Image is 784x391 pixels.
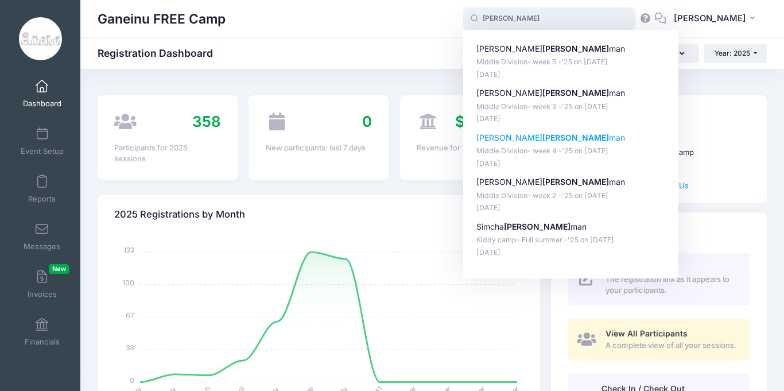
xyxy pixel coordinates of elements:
div: Revenue for 2025 sessions [417,142,523,154]
input: Search by First Name, Last Name, or Email... [463,7,635,30]
h4: 2025 Registrations by Month [114,198,245,231]
a: Messages [15,216,69,257]
strong: [PERSON_NAME] [542,88,609,98]
p: [DATE] [476,158,666,169]
h1: Ganeinu FREE Camp [98,6,226,32]
a: InvoicesNew [15,264,69,304]
div: New participants: last 7 days [266,142,372,154]
p: [PERSON_NAME] man [476,132,666,144]
p: Middle Division- week 4 -'25 on [DATE] [476,146,666,157]
a: Reports [15,169,69,209]
tspan: 0 [130,375,134,385]
span: 358 [192,113,221,130]
span: Financials [25,337,60,347]
p: [PERSON_NAME] man [476,43,666,55]
p: Middle Division- week 2 -'25 on [DATE] [476,191,666,202]
strong: [PERSON_NAME] [504,222,570,231]
p: [PERSON_NAME] man [476,176,666,188]
strong: [PERSON_NAME] [542,177,609,187]
a: View All Participants A complete view of all your sessions. [568,319,750,361]
span: Year: 2025 [715,49,750,57]
p: Middle Division- week 5 -'25 on [DATE] [476,57,666,68]
p: [DATE] [476,203,666,214]
strong: [PERSON_NAME] [542,133,609,142]
tspan: 100 [123,278,134,288]
span: View All Participants [606,328,688,338]
tspan: 67 [126,310,134,320]
span: 0 [362,113,372,130]
a: Event Setup [15,121,69,161]
img: Ganeinu FREE Camp [19,17,62,60]
div: Participants for 2025 sessions [114,142,220,165]
tspan: 133 [124,245,134,255]
p: [PERSON_NAME] man [476,87,666,99]
a: Dashboard [15,73,69,114]
p: Simcha man [476,221,666,233]
span: A complete view of all your sessions. [606,340,737,351]
strong: [PERSON_NAME] [542,44,609,53]
p: [DATE] [476,69,666,80]
a: Registration Link The registration link as it appears to your participants. [568,253,750,305]
span: Invoices [28,289,57,299]
p: Kiddy camp- Full summer -'25 on [DATE] [476,235,666,246]
span: Messages [24,242,60,251]
span: Dashboard [23,99,61,109]
a: Financials [15,312,69,352]
span: The registration link as it appears to your participants. [606,274,737,296]
span: Reports [28,194,56,204]
span: $100,803 [455,113,523,130]
h1: Registration Dashboard [98,47,223,59]
button: Year: 2025 [704,44,767,63]
p: [DATE] [476,247,666,258]
span: New [49,264,69,274]
p: [DATE] [476,114,666,125]
p: Middle Division- week 3 -'25 on [DATE] [476,102,666,113]
tspan: 33 [126,343,134,353]
button: [PERSON_NAME] [666,6,767,32]
span: [PERSON_NAME] [674,12,746,25]
span: Event Setup [21,146,64,156]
